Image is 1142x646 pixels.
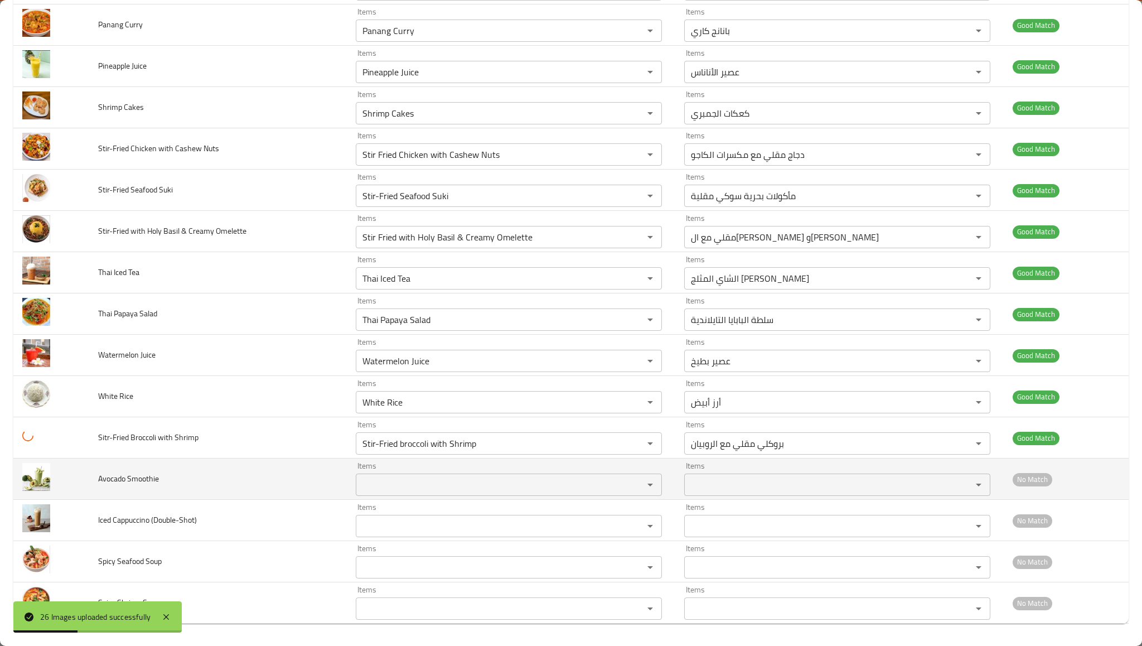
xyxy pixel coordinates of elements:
[22,9,50,37] img: Panang Curry
[22,91,50,119] img: Shrimp Cakes
[1013,184,1059,197] span: Good Match
[1013,225,1059,238] span: Good Match
[22,504,50,532] img: Iced Cappuccino (Double-Shot)
[971,23,986,38] button: Open
[98,306,157,321] span: Thai Papaya Salad
[1013,514,1052,527] span: No Match
[98,389,133,403] span: White Rice
[22,257,50,285] img: Thai Iced Tea
[642,188,658,204] button: Open
[971,353,986,369] button: Open
[1013,349,1059,362] span: Good Match
[642,601,658,616] button: Open
[22,463,50,491] img: Avocado Smoothie
[642,229,658,245] button: Open
[642,147,658,162] button: Open
[1013,432,1059,445] span: Good Match
[642,560,658,575] button: Open
[98,224,246,238] span: Stir-Fried with Holy Basil & Creamy Omelette
[98,348,156,362] span: Watermelon Juice
[98,17,143,32] span: Panang Curry
[1013,267,1059,279] span: Good Match
[642,394,658,410] button: Open
[22,380,50,408] img: White Rice
[98,595,159,610] span: Spicy Shrimp Soup
[642,353,658,369] button: Open
[1013,60,1059,73] span: Good Match
[98,182,173,197] span: Stir-Fried Seafood Suki
[971,147,986,162] button: Open
[22,298,50,326] img: Thai Papaya Salad
[98,141,219,156] span: Stir-Fried Chicken with Cashew Nuts
[971,436,986,451] button: Open
[98,554,162,568] span: Spicy Seafood Soup
[22,339,50,367] img: Watermelon Juice
[971,601,986,616] button: Open
[1013,143,1059,156] span: Good Match
[971,560,986,575] button: Open
[98,100,144,114] span: Shrimp Cakes
[1013,473,1052,486] span: No Match
[98,59,147,73] span: Pineapple Juice
[971,64,986,80] button: Open
[22,587,50,615] img: Spicy Shrimp Soup
[98,471,159,486] span: Avocado Smoothie
[22,174,50,202] img: Stir-Fried Seafood Suki
[98,265,139,279] span: Thai Iced Tea
[971,477,986,493] button: Open
[22,546,50,573] img: Spicy Seafood Soup
[642,105,658,121] button: Open
[22,215,50,243] img: Stir-Fried with Holy Basil & Creamy Omelette
[1013,556,1052,568] span: No Match
[642,271,658,286] button: Open
[642,518,658,534] button: Open
[642,312,658,327] button: Open
[40,611,151,623] div: 26 Images uploaded successfully
[642,23,658,38] button: Open
[642,436,658,451] button: Open
[971,229,986,245] button: Open
[1013,308,1059,321] span: Good Match
[642,64,658,80] button: Open
[971,105,986,121] button: Open
[1013,102,1059,114] span: Good Match
[971,518,986,534] button: Open
[1013,597,1052,610] span: No Match
[1013,391,1059,403] span: Good Match
[22,50,50,78] img: Pineapple Juice
[22,133,50,161] img: Stir-Fried Chicken with Cashew Nuts
[98,513,197,527] span: Iced Cappuccino (Double-Shot)
[642,477,658,493] button: Open
[98,430,199,445] span: Sitr-Fried Broccoli with Shrimp
[971,271,986,286] button: Open
[971,312,986,327] button: Open
[971,394,986,410] button: Open
[1013,19,1059,32] span: Good Match
[971,188,986,204] button: Open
